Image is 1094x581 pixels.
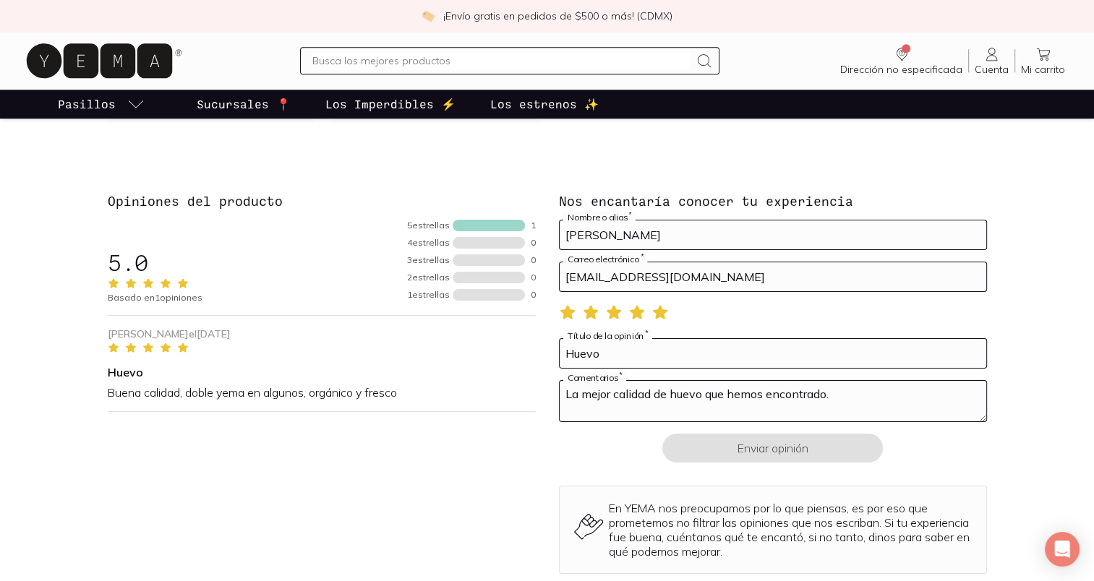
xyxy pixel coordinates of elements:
[108,248,148,275] span: 5.0
[487,90,602,119] a: Los estrenos ✨
[108,385,536,400] p: Buena calidad, doble yema en algunos, orgánico y fresco
[1015,46,1071,76] a: Mi carrito
[108,191,536,210] h3: Opiniones del producto
[108,365,536,379] h4: Huevo
[58,95,116,113] p: Pasillos
[531,221,536,230] div: 1
[422,9,435,22] img: check
[108,292,202,303] span: Basado en 1 opiniones
[531,290,536,299] div: 0
[834,46,968,76] a: Dirección no especificada
[443,9,672,23] p: ¡Envío gratis en pedidos de $500 o más! (CDMX)
[975,63,1009,76] span: Cuenta
[194,90,294,119] a: Sucursales 📍
[531,273,536,282] div: 0
[563,330,652,340] label: Título de la opinión
[609,501,972,559] p: En YEMA nos preocupamos por lo que piensas, es por eso que prometemos no filtrar las opiniones qu...
[108,327,231,340] div: [PERSON_NAME] el [DATE]
[559,191,987,210] h3: Nos encantaría conocer tu experiencia
[1045,532,1080,567] div: Open Intercom Messenger
[560,381,986,421] textarea: La mejor calidad de huevo que hemos encontrado.
[563,253,647,264] label: Correo electrónico
[840,63,962,76] span: Dirección no especificada
[969,46,1014,76] a: Cuenta
[407,256,450,264] div: 3 estrellas
[325,95,456,113] p: Los Imperdibles ⚡️
[197,95,291,113] p: Sucursales 📍
[531,256,536,264] div: 0
[1021,63,1065,76] span: Mi carrito
[407,273,450,282] div: 2 estrellas
[407,290,450,299] div: 1 estrellas
[662,434,883,462] button: Enviar opinión
[55,90,148,119] a: pasillo-todos-link
[407,221,450,230] div: 5 estrellas
[407,238,450,247] div: 4 estrellas
[312,52,690,69] input: Busca los mejores productos
[322,90,458,119] a: Los Imperdibles ⚡️
[531,238,536,247] div: 0
[563,211,636,222] label: Nombre o alias
[490,95,599,113] p: Los estrenos ✨
[563,371,626,382] label: Comentarios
